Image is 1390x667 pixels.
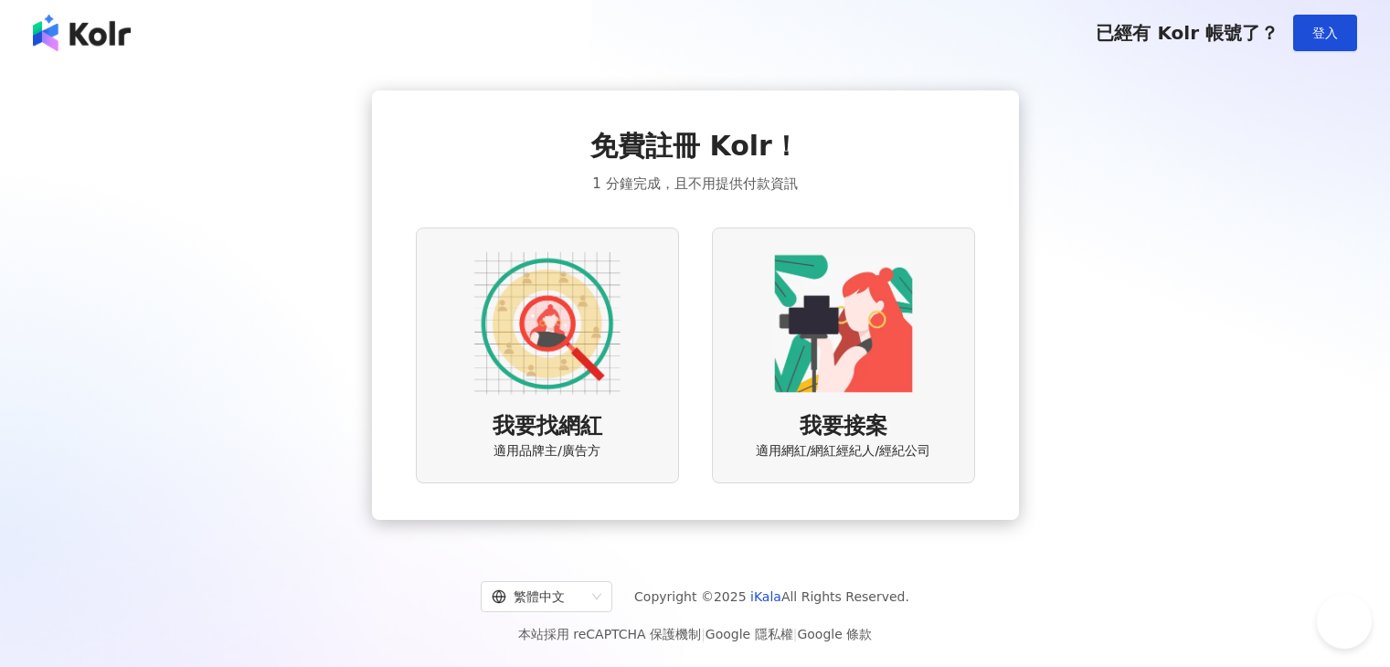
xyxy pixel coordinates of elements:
[800,411,887,442] span: 我要接案
[518,623,872,645] span: 本站採用 reCAPTCHA 保護機制
[592,173,797,195] span: 1 分鐘完成，且不用提供付款資訊
[701,627,706,641] span: |
[474,250,621,397] img: AD identity option
[1293,15,1357,51] button: 登入
[634,586,909,608] span: Copyright © 2025 All Rights Reserved.
[1312,26,1338,40] span: 登入
[797,627,872,641] a: Google 條款
[33,15,131,51] img: logo
[756,442,930,461] span: 適用網紅/網紅經紀人/經紀公司
[493,442,600,461] span: 適用品牌主/廣告方
[590,127,800,165] span: 免費註冊 Kolr！
[493,411,602,442] span: 我要找網紅
[492,582,585,611] div: 繁體中文
[770,250,917,397] img: KOL identity option
[750,589,781,604] a: iKala
[793,627,798,641] span: |
[1317,594,1372,649] iframe: Help Scout Beacon - Open
[706,627,793,641] a: Google 隱私權
[1096,22,1279,44] span: 已經有 Kolr 帳號了？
